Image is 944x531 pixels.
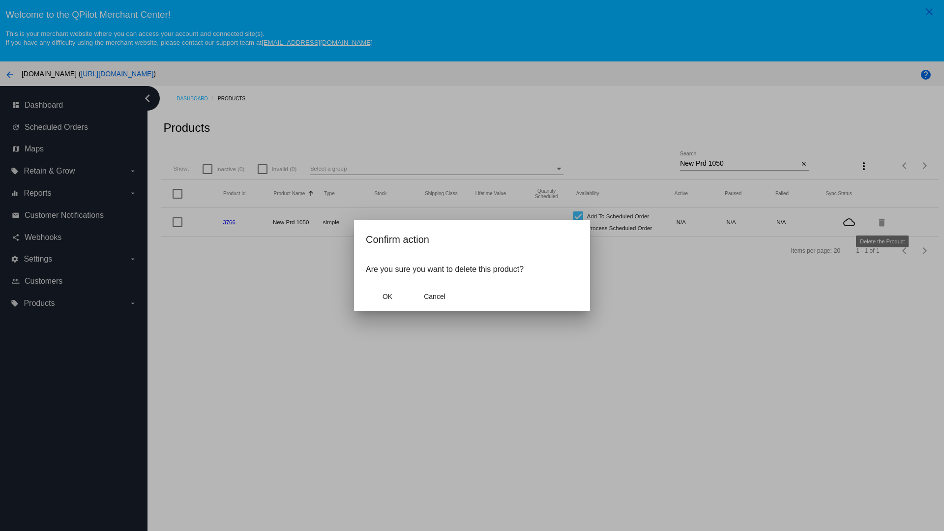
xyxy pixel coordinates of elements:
p: Are you sure you want to delete this product? [366,265,578,274]
span: OK [383,293,392,300]
h2: Confirm action [366,232,578,247]
button: Close dialog [366,288,409,305]
button: Close dialog [413,288,456,305]
span: Cancel [424,293,445,300]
